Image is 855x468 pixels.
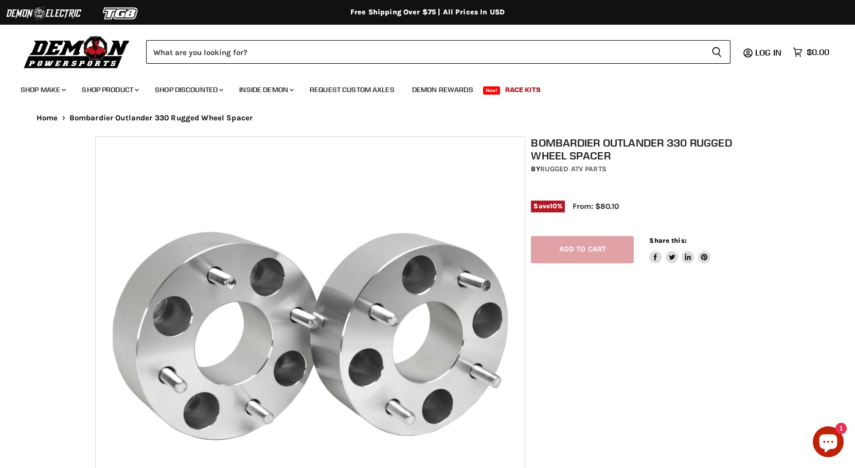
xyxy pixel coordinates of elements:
h1: Bombardier Outlander 330 Rugged Wheel Spacer [531,136,765,162]
a: Shop Make [13,79,72,100]
a: Inside Demon [231,79,300,100]
span: New! [483,86,501,95]
img: Demon Electric Logo 2 [5,4,82,23]
a: Demon Rewards [404,79,481,100]
nav: Breadcrumbs [16,114,839,122]
img: Demon Powersports [21,33,133,70]
aside: Share this: [649,236,710,263]
a: Log in [751,48,788,57]
span: $0.00 [807,47,829,57]
span: From: $80.10 [573,202,619,211]
a: Race Kits [497,79,548,100]
div: by [531,164,765,175]
a: $0.00 [788,45,834,60]
a: Rugged ATV Parts [540,165,607,173]
form: Product [146,40,731,64]
button: Search [703,40,731,64]
a: Home [37,114,58,122]
img: TGB Logo 2 [82,4,159,23]
span: Log in [755,47,781,58]
span: Share this: [649,237,686,244]
span: Bombardier Outlander 330 Rugged Wheel Spacer [69,114,253,122]
div: Free Shipping Over $75 | All Prices In USD [16,8,839,17]
inbox-online-store-chat: Shopify online store chat [810,426,847,460]
ul: Main menu [13,75,827,100]
input: Search [146,40,703,64]
a: Shop Product [74,79,145,100]
a: Request Custom Axles [302,79,402,100]
span: Save % [531,201,565,212]
span: 10 [550,202,557,210]
a: Shop Discounted [147,79,229,100]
